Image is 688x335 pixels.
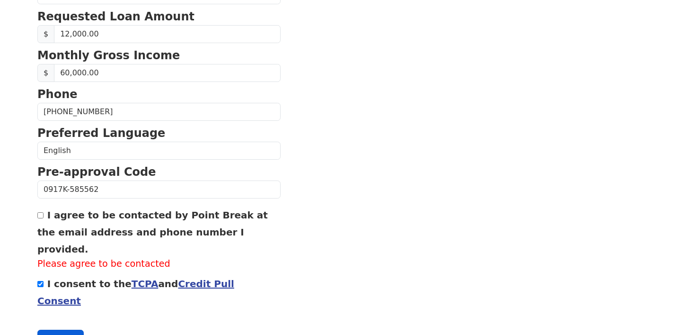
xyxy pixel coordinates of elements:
input: Monthly Gross Income [54,64,281,82]
label: I consent to the and [37,278,234,307]
span: $ [37,64,54,82]
span: $ [37,25,54,43]
a: TCPA [132,278,159,290]
strong: Pre-approval Code [37,165,156,179]
label: Please agree to be contacted [37,257,281,271]
input: Phone [37,103,281,121]
input: Requested Loan Amount [54,25,281,43]
input: Pre-approval Code [37,181,281,199]
p: Monthly Gross Income [37,47,281,64]
label: I agree to be contacted by Point Break at the email address and phone number I provided. [37,209,268,255]
strong: Preferred Language [37,127,165,140]
strong: Phone [37,88,78,101]
strong: Requested Loan Amount [37,10,194,23]
a: Credit Pull Consent [37,278,234,307]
